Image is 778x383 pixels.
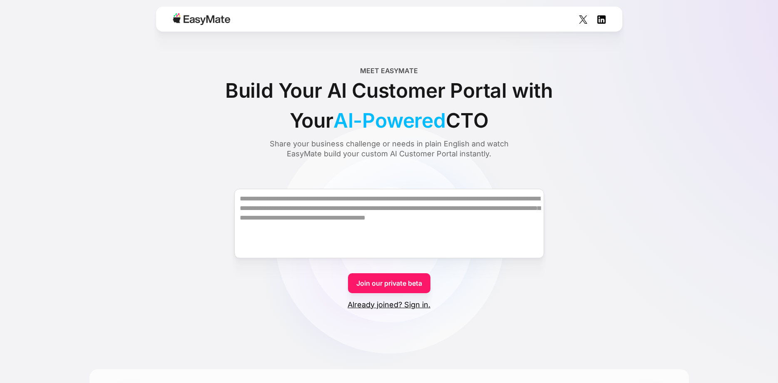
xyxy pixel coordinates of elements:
[360,66,418,76] div: Meet EasyMate
[202,76,577,136] div: Build Your AI Customer Portal with Your
[173,13,230,25] img: Easymate logo
[348,300,430,310] a: Already joined? Sign in.
[348,273,430,293] a: Join our private beta
[254,139,524,159] div: Share your business challenge or needs in plain English and watch EasyMate build your custom AI C...
[333,106,446,136] span: AI-Powered
[597,15,606,24] img: Social Icon
[579,15,587,24] img: Social Icon
[89,174,689,310] form: Form
[446,106,488,136] span: CTO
